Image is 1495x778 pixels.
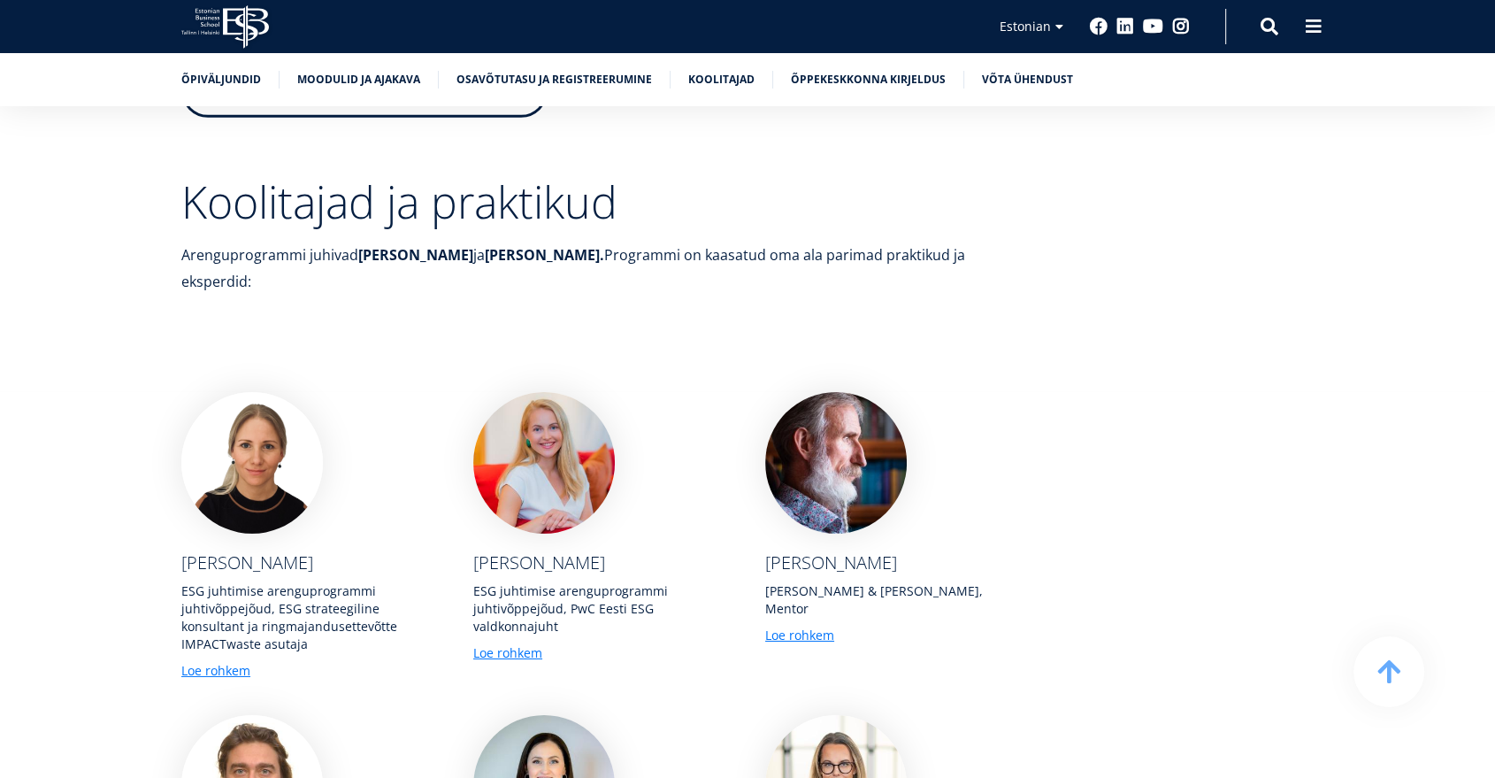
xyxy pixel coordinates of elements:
[358,245,473,265] strong: [PERSON_NAME]
[181,582,438,653] div: ESG juhtimise arenguprogrammi juhtivõppejõud, ESG strateegiline konsultant ja ringmajandusettevõt...
[1172,18,1190,35] a: Instagram
[765,392,907,534] img: Aivar Haller, koolitaja EBSi ESG juhtimise arenguprogrammis
[181,180,1022,224] h2: Koolitajad ja praktikud
[1116,18,1134,35] a: Linkedin
[181,662,250,680] a: Loe rohkem
[473,551,730,574] div: [PERSON_NAME]
[181,551,438,574] div: [PERSON_NAME]
[982,71,1073,89] a: Võta ühendust
[181,71,261,89] a: Õpiväljundid
[688,71,755,89] a: Koolitajad
[791,71,946,89] a: Õppekeskkonna kirjeldus
[765,582,1022,618] div: [PERSON_NAME] & [PERSON_NAME], Mentor
[297,71,420,89] a: Moodulid ja ajakava
[1143,18,1163,35] a: Youtube
[181,392,323,534] img: Kristiina Esop, juhtivõppejõud EBSi ESG juhtimise arenguprogrammis
[181,242,1022,295] p: Arenguprogrammi juhivad ja Programmi on kaasatud oma ala parimad praktikud ja eksperdid:
[485,245,604,265] strong: [PERSON_NAME].
[473,392,615,534] img: Merili Vares, juhtivõppejõud EBSi ESG juhtimise arenguprogrammis
[765,627,834,644] a: Loe rohkem
[456,71,652,89] a: Osavõtutasu ja registreerumine
[473,644,542,662] a: Loe rohkem
[473,582,730,635] div: ESG juhtimise arenguprogrammi juhtivõppejõud, PwC Eesti ESG valdkonnajuht
[765,551,1022,574] div: [PERSON_NAME]
[1090,18,1108,35] a: Facebook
